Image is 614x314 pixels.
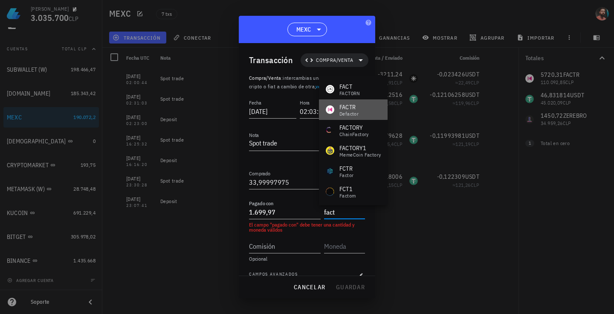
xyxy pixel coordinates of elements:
[249,256,365,262] div: Opcional
[249,99,261,106] label: Fecha
[339,173,353,178] div: Factor
[296,25,311,34] span: MEXC
[249,53,293,67] div: Transacción
[290,279,329,295] button: cancelar
[249,132,259,138] label: Nota
[249,170,270,177] label: Comprado
[339,152,381,157] div: MemeCoin Factory
[316,56,353,64] span: Compra/Venta
[326,105,334,114] div: FACTR-icon
[326,85,334,93] div: FACT-icon
[339,123,369,132] div: FACTORY
[339,103,359,111] div: FACTR
[293,283,325,291] span: cancelar
[339,111,359,116] div: Defactor
[339,193,356,198] div: Factom
[339,82,360,91] div: FACT
[339,91,360,96] div: FACT0RN
[249,200,273,206] label: Pagado con
[324,205,363,219] input: Moneda
[326,167,334,175] div: FCTR-icon
[339,185,356,193] div: FCT1
[316,83,333,90] a: ver más
[249,222,365,233] div: El campo "pagado con" debe tener una cantidad y moneda válidos
[300,99,310,106] label: Hora
[249,271,298,279] span: Campos avanzados
[249,75,281,81] span: Compra/Venta
[326,146,334,155] div: FACTORY1-icon
[324,239,363,253] input: Moneda
[326,126,334,134] div: FACTORY-icon
[339,164,353,173] div: FCTR
[249,75,358,90] span: intercambias una moneda, ya sea cripto o fiat a cambio de otra, .
[339,144,381,152] div: FACTORY1
[339,132,369,137] div: ChainFactory
[326,187,334,196] div: FCT1-icon
[249,74,365,91] p: :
